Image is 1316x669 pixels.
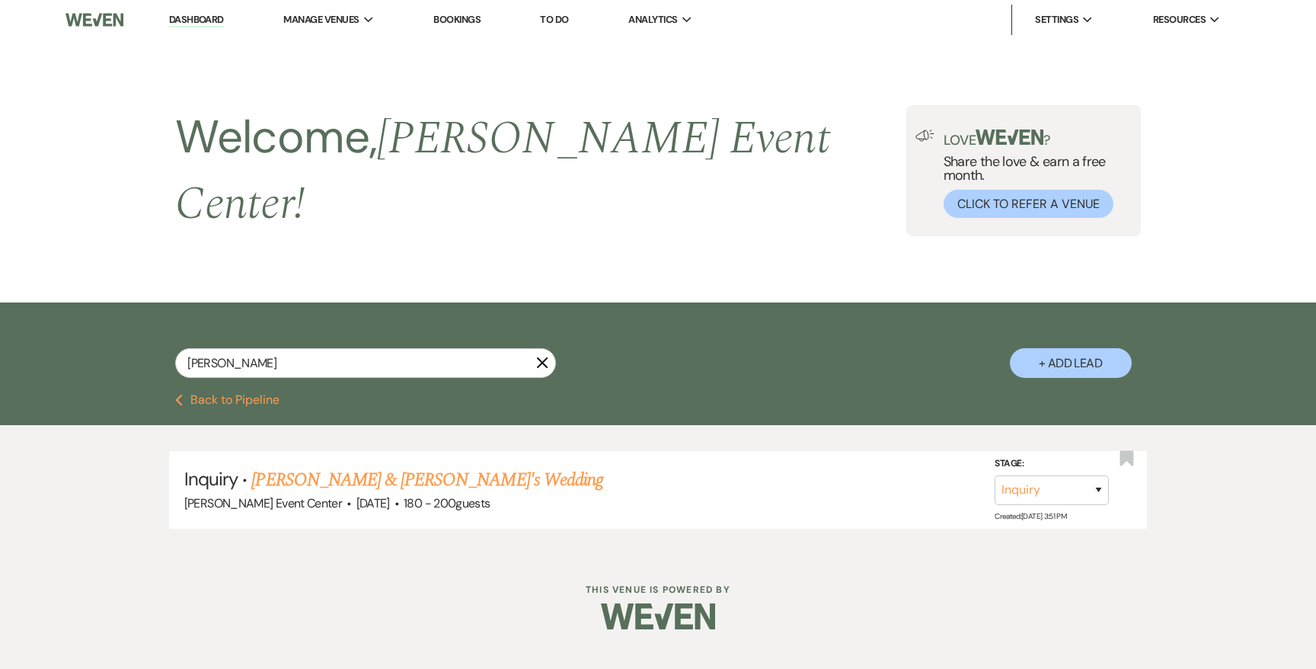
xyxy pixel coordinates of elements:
input: Search by name, event date, email address or phone number [175,348,556,378]
a: To Do [540,13,568,26]
span: [PERSON_NAME] Event Center [184,495,342,511]
span: Created: [DATE] 3:51 PM [995,511,1066,521]
label: Stage: [995,456,1109,472]
span: [PERSON_NAME] Event Center ! [175,104,829,239]
span: 180 - 200 guests [404,495,490,511]
p: Love ? [944,130,1132,147]
h2: Welcome, [175,105,906,236]
div: Share the love & earn a free month. [934,130,1132,218]
img: weven-logo-green.svg [976,130,1043,145]
img: loud-speaker-illustration.svg [915,130,934,142]
img: Weven Logo [65,4,123,36]
a: [PERSON_NAME] & [PERSON_NAME]'s Wedding [251,466,603,494]
a: Dashboard [169,13,224,27]
span: Manage Venues [283,12,359,27]
span: Analytics [628,12,677,27]
a: Bookings [433,13,481,26]
span: Settings [1035,12,1078,27]
button: Back to Pipeline [175,394,279,406]
span: [DATE] [356,495,390,511]
img: Weven Logo [601,590,715,643]
button: + Add Lead [1010,348,1132,378]
button: Click to Refer a Venue [944,190,1113,218]
span: Inquiry [184,467,238,491]
span: Resources [1153,12,1206,27]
